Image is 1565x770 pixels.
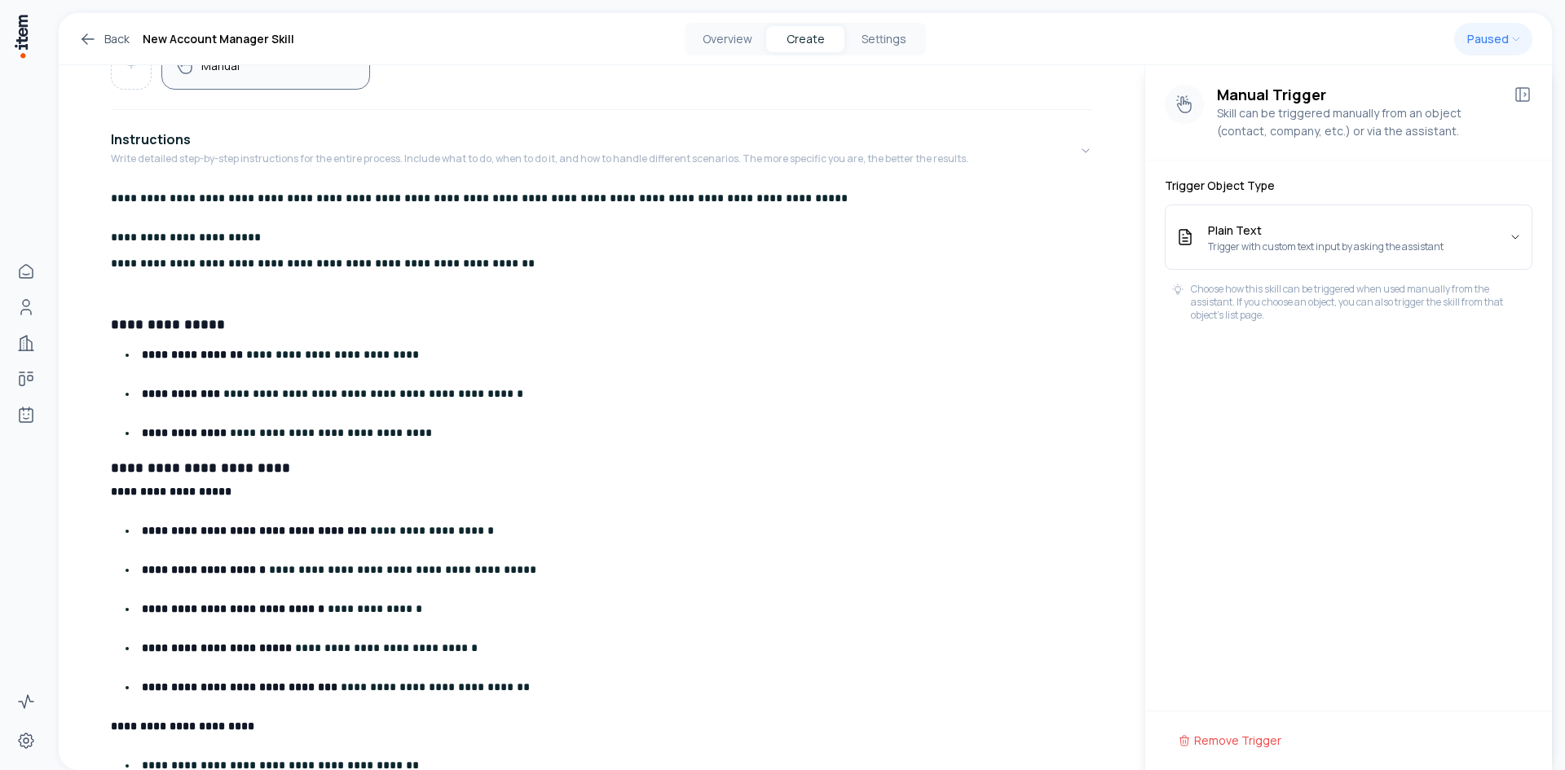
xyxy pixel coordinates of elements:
[844,26,923,52] button: Settings
[1191,283,1526,322] p: Choose how this skill can be triggered when used manually from the assistant. If you choose an ob...
[688,26,766,52] button: Overview
[111,130,191,149] h4: Instructions
[78,29,130,49] a: Back
[10,291,42,323] a: People
[10,327,42,359] a: Companies
[10,398,42,431] a: Agents
[201,58,240,73] h5: Manual
[10,685,42,718] a: Activity
[1165,180,1532,191] label: Trigger Object Type
[10,363,42,395] a: Deals
[143,29,294,49] h1: New Account Manager Skill
[111,117,1092,185] button: InstructionsWrite detailed step-by-step instructions for the entire process. Include what to do, ...
[10,255,42,288] a: Home
[13,13,29,59] img: Item Brain Logo
[766,26,844,52] button: Create
[1217,104,1500,140] p: Skill can be triggered manually from an object (contact, company, etc.) or via the assistant.
[10,724,42,757] a: Settings
[111,152,968,165] p: Write detailed step-by-step instructions for the entire process. Include what to do, when to do i...
[1165,724,1294,757] button: Remove Trigger
[1217,85,1500,104] h3: Manual Trigger
[111,41,1092,103] div: Triggers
